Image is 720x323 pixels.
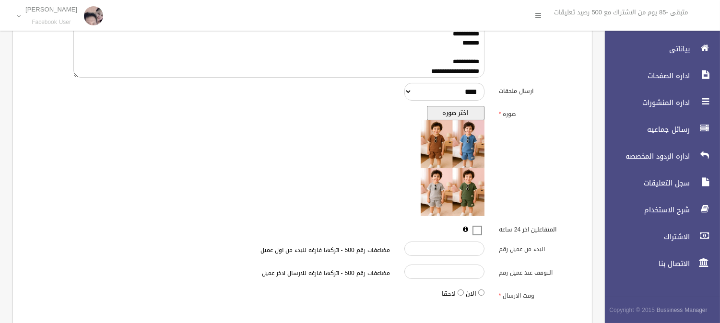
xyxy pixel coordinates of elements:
strong: Bussiness Manager [657,305,708,315]
label: لاحقا [442,288,456,300]
span: الاشتراك [597,232,693,242]
a: رسائل جماعيه [597,119,720,140]
span: بياناتى [597,44,693,54]
a: شرح الاستخدام [597,199,720,220]
span: Copyright © 2015 [609,305,655,315]
span: اداره المنشورات [597,98,693,107]
label: صوره [492,106,586,119]
a: بياناتى [597,38,720,59]
label: الان [466,288,476,300]
label: ارسال ملحقات [492,83,586,96]
h6: مضاعفات رقم 500 - اتركها فارغه للارسال لاخر عميل [168,270,390,277]
a: الاشتراك [597,226,720,247]
small: Facebook User [25,19,77,26]
span: اداره الردود المخصصه [597,151,693,161]
label: التوقف عند عميل رقم [492,265,586,278]
a: اداره المنشورات [597,92,720,113]
a: اداره الصفحات [597,65,720,86]
label: المتفاعلين اخر 24 ساعه [492,221,586,235]
button: اختر صوره [427,106,484,120]
label: البدء من عميل رقم [492,242,586,255]
h6: مضاعفات رقم 500 - اتركها فارغه للبدء من اول عميل [168,247,390,254]
a: اداره الردود المخصصه [597,146,720,167]
span: رسائل جماعيه [597,125,693,134]
a: الاتصال بنا [597,253,720,274]
span: سجل التعليقات [597,178,693,188]
img: معاينه الصوره [421,120,484,216]
span: اداره الصفحات [597,71,693,81]
span: شرح الاستخدام [597,205,693,215]
a: سجل التعليقات [597,173,720,194]
span: الاتصال بنا [597,259,693,268]
p: [PERSON_NAME] [25,6,77,13]
label: وقت الارسال [492,288,586,301]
